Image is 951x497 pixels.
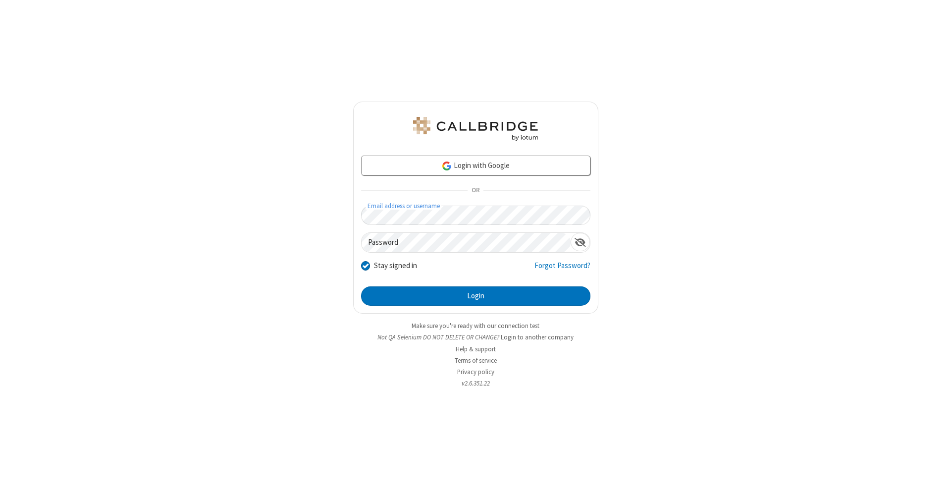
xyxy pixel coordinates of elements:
img: google-icon.png [441,161,452,171]
a: Login with Google [361,156,590,175]
img: QA Selenium DO NOT DELETE OR CHANGE [411,117,540,141]
a: Make sure you're ready with our connection test [412,322,539,330]
a: Terms of service [455,356,497,365]
button: Login to another company [501,332,574,342]
a: Forgot Password? [534,260,590,279]
button: Login [361,286,590,306]
li: v2.6.351.22 [353,379,598,388]
li: Not QA Selenium DO NOT DELETE OR CHANGE? [353,332,598,342]
span: OR [468,184,483,198]
input: Email address or username [361,206,590,225]
a: Help & support [456,345,496,353]
input: Password [362,233,571,252]
a: Privacy policy [457,368,494,376]
label: Stay signed in [374,260,417,272]
div: Show password [571,233,590,251]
